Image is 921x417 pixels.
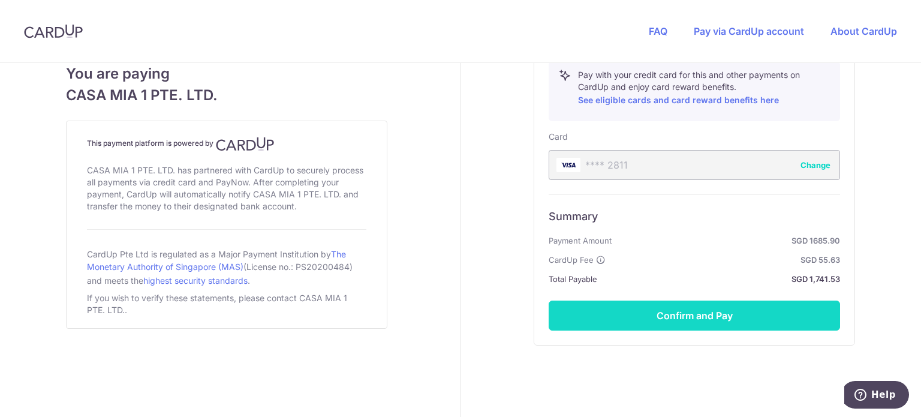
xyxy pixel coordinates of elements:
strong: SGD 55.63 [610,253,840,267]
span: CardUp Fee [549,253,594,267]
h6: Summary [549,209,840,224]
button: Change [800,159,830,171]
h4: This payment platform is powered by [87,137,366,151]
a: highest security standards [143,275,248,286]
span: You are paying [66,63,387,85]
img: CardUp [216,137,275,151]
p: Pay with your credit card for this and other payments on CardUp and enjoy card reward benefits. [578,69,830,107]
a: FAQ [649,25,667,37]
label: Card [549,131,568,143]
strong: SGD 1685.90 [616,233,840,248]
div: CardUp Pte Ltd is regulated as a Major Payment Institution by (License no.: PS20200484) and meets... [87,244,366,290]
span: Payment Amount [549,233,612,248]
img: CardUp [24,24,83,38]
a: About CardUp [830,25,897,37]
div: If you wish to verify these statements, please contact CASA MIA 1 PTE. LTD.. [87,290,366,319]
span: CASA MIA 1 PTE. LTD. [66,85,387,106]
strong: SGD 1,741.53 [602,272,840,286]
iframe: Opens a widget where you can find more information [844,381,909,411]
a: Pay via CardUp account [694,25,804,37]
a: See eligible cards and card reward benefits here [578,95,779,105]
span: Total Payable [549,272,597,286]
div: CASA MIA 1 PTE. LTD. has partnered with CardUp to securely process all payments via credit card a... [87,162,366,215]
button: Confirm and Pay [549,301,840,331]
